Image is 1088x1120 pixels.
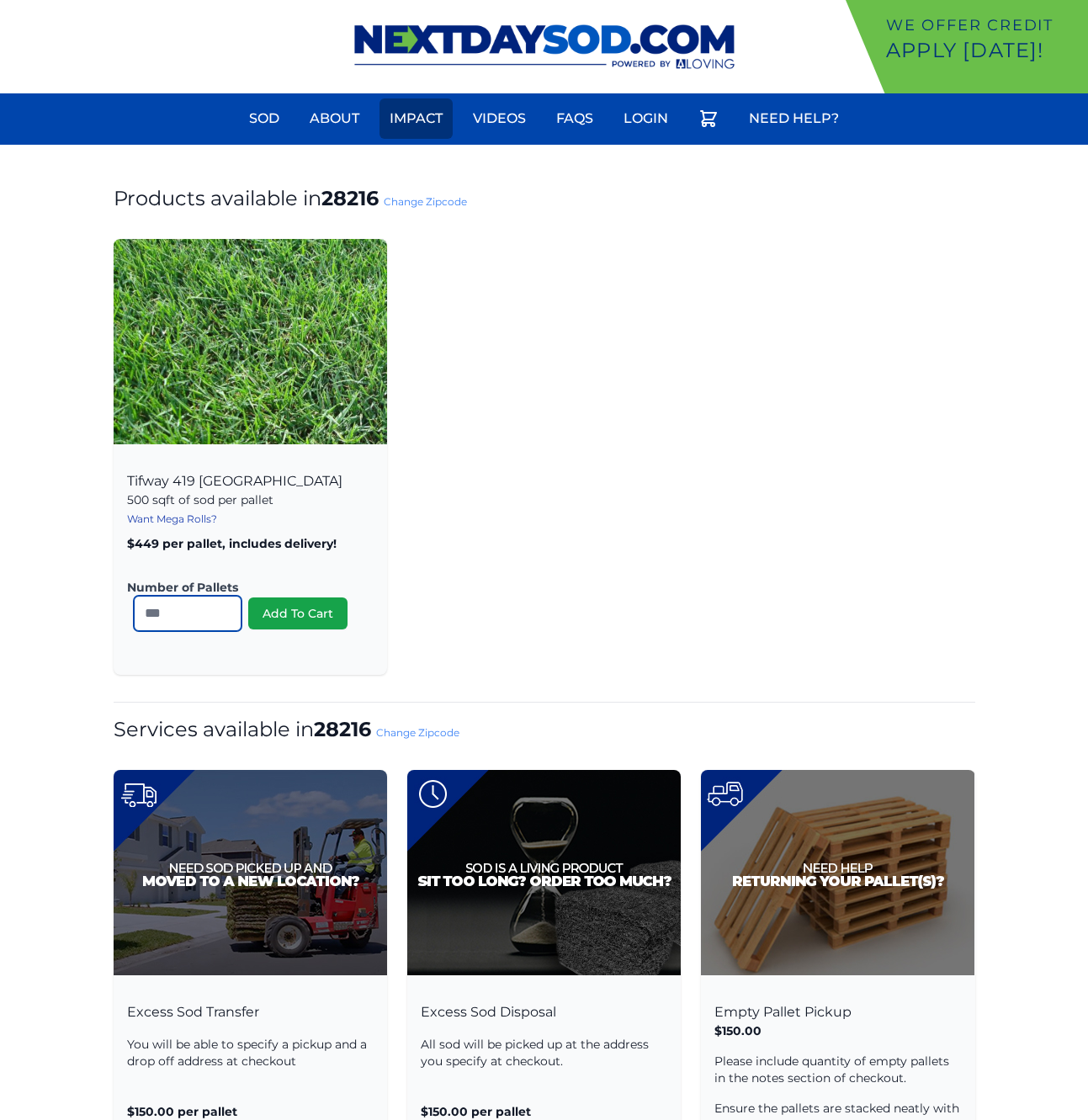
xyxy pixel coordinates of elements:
[127,535,374,552] p: $449 per pallet, includes delivery!
[127,579,360,596] label: Number of Pallets
[127,491,374,508] p: 500 sqft of sod per pallet
[376,726,459,739] a: Change Zipcode
[248,597,348,629] button: Add To Cart
[886,37,1081,64] p: Apply [DATE]!
[127,512,217,525] a: Want Mega Rolls?
[321,186,379,210] strong: 28216
[114,239,387,444] img: Tifway 419 Bermuda Product Image
[127,1103,374,1120] p: $150.00 per pallet
[886,13,1081,37] p: We offer Credit
[384,195,467,208] a: Change Zipcode
[739,98,849,139] a: Need Help?
[114,716,975,743] h1: Services available in
[613,98,678,139] a: Login
[114,454,387,675] div: Tifway 419 [GEOGRAPHIC_DATA]
[701,770,974,975] img: Pallet Pickup Product Image
[714,1022,961,1039] p: $150.00
[421,1036,667,1070] p: All sod will be picked up at the address you specify at checkout.
[463,98,536,139] a: Videos
[714,1053,961,1086] p: Please include quantity of empty pallets in the notes section of checkout.
[127,1036,374,1070] p: You will be able to specify a pickup and a drop off address at checkout
[114,770,387,975] img: Excess Sod Transfer Product Image
[546,98,603,139] a: FAQs
[114,185,975,212] h1: Products available in
[300,98,369,139] a: About
[421,1103,667,1120] p: $150.00 per pallet
[379,98,453,139] a: Impact
[314,717,371,741] strong: 28216
[407,770,681,975] img: Excess Sod Disposal Product Image
[239,98,289,139] a: Sod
